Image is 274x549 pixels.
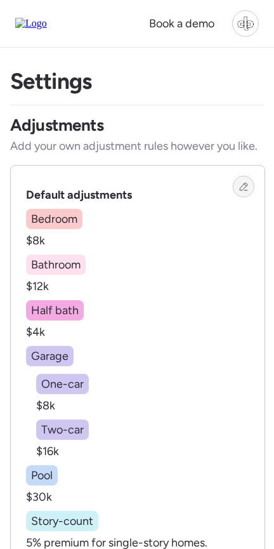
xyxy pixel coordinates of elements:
span: Default adjustments [26,188,132,202]
span: Bathroom [31,256,81,274]
span: One-car [41,375,84,393]
span: Bedroom [31,210,77,228]
span: Add your own adjustment rules however you like. [10,137,258,155]
h3: Adjustments [10,116,103,135]
span: Pool [31,466,53,484]
h1: Settings [10,68,91,95]
span: Garage [31,347,68,365]
img: Logo [15,18,47,29]
span: $4k [26,325,45,339]
span: Two-car [41,421,84,439]
span: Book a demo [149,17,214,30]
span: Story-count [31,512,93,530]
span: Half bath [31,301,79,319]
span: $12k [26,279,49,293]
span: $8k [36,399,55,413]
span: $30k [26,490,52,504]
span: $16k [36,444,59,458]
span: $8k [26,234,45,248]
